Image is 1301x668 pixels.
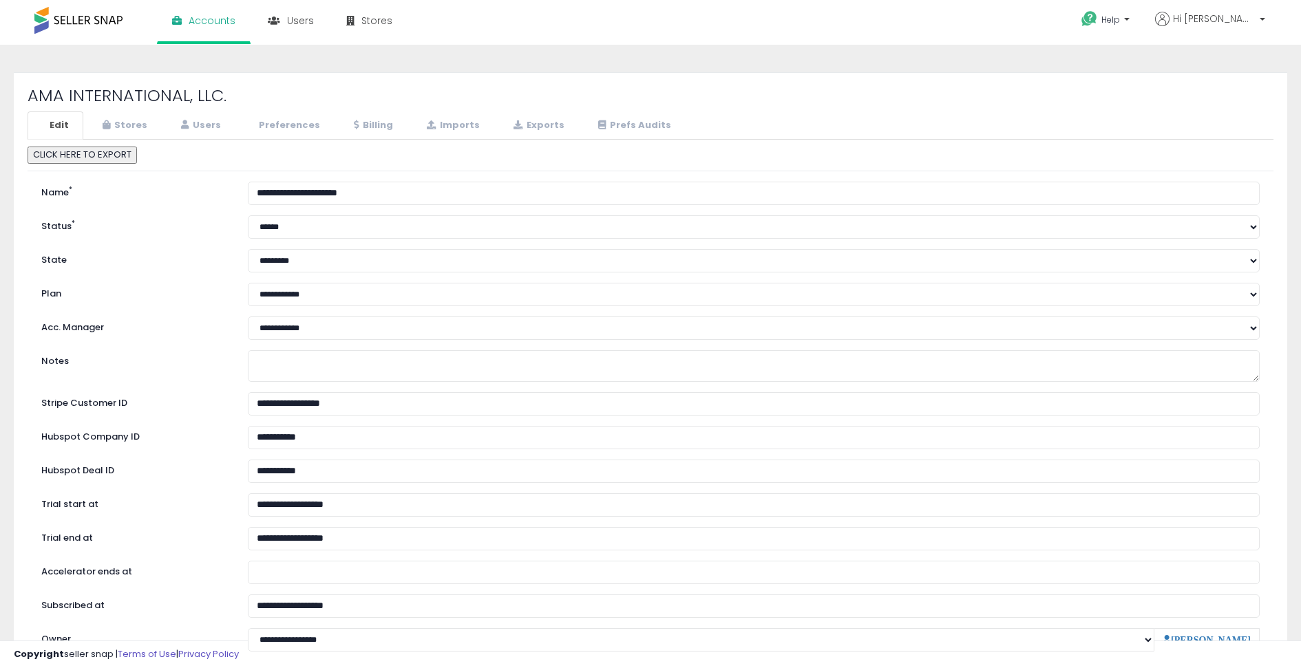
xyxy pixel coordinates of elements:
[31,283,237,301] label: Plan
[409,111,494,140] a: Imports
[85,111,162,140] a: Stores
[31,594,237,612] label: Subscribed at
[496,111,579,140] a: Exports
[28,147,137,164] button: CLICK HERE TO EXPORT
[1163,635,1251,645] a: [PERSON_NAME]
[580,111,686,140] a: Prefs Audits
[163,111,235,140] a: Users
[31,350,237,368] label: Notes
[14,648,239,661] div: seller snap | |
[1173,12,1256,25] span: Hi [PERSON_NAME]
[31,426,237,444] label: Hubspot Company ID
[14,647,64,660] strong: Copyright
[31,249,237,267] label: State
[287,14,314,28] span: Users
[361,14,392,28] span: Stores
[336,111,408,140] a: Billing
[41,633,71,646] label: Owner
[31,460,237,477] label: Hubspot Deal ID
[178,647,239,660] a: Privacy Policy
[1081,10,1098,28] i: Get Help
[31,493,237,511] label: Trial start at
[1101,14,1120,25] span: Help
[237,111,335,140] a: Preferences
[31,182,237,200] label: Name
[31,392,237,410] label: Stripe Customer ID
[189,14,235,28] span: Accounts
[31,527,237,545] label: Trial end at
[31,316,237,334] label: Acc. Manager
[118,647,176,660] a: Terms of Use
[28,87,1273,105] h2: AMA INTERNATIONAL, LLC.
[31,561,237,579] label: Accelerator ends at
[1155,12,1265,43] a: Hi [PERSON_NAME]
[28,111,83,140] a: Edit
[31,215,237,233] label: Status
